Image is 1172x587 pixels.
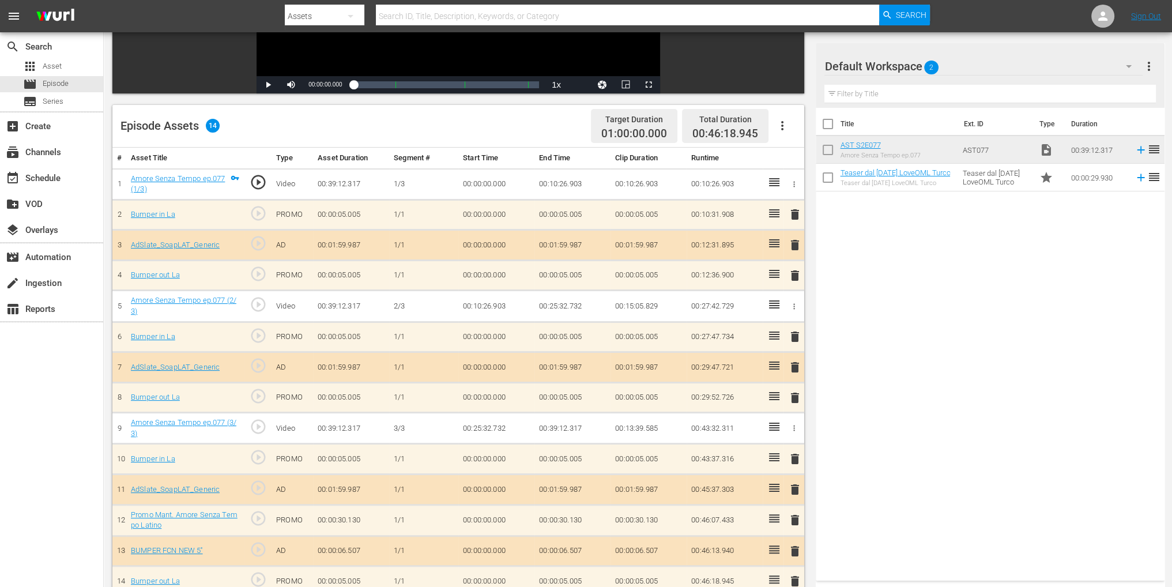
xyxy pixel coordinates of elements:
[131,210,175,219] a: Bumper in La
[458,382,534,413] td: 00:00:00.000
[601,127,667,141] span: 01:00:00.000
[23,77,37,91] span: Episode
[788,237,802,254] button: delete
[250,357,267,374] span: play_circle_outline
[788,543,802,559] button: delete
[389,475,458,505] td: 1/1
[687,230,763,261] td: 00:12:31.895
[272,382,313,413] td: PROMO
[687,200,763,230] td: 00:10:31.908
[131,296,236,315] a: Amore Senza Tempo ep.077 (2/3)
[313,352,389,383] td: 00:01:59.987
[1147,142,1161,156] span: reorder
[126,148,244,169] th: Asset Title
[250,296,267,313] span: play_circle_outline
[389,148,458,169] th: Segment #
[788,544,802,558] span: delete
[131,577,180,585] a: Bumper out La
[250,327,267,344] span: play_circle_outline
[458,322,534,352] td: 00:00:00.000
[112,291,126,322] td: 5
[614,76,637,93] button: Picture-in-Picture
[788,267,802,284] button: delete
[611,260,687,291] td: 00:00:05.005
[250,174,267,191] span: play_circle_outline
[534,352,611,383] td: 00:01:59.987
[112,168,126,200] td: 1
[6,302,20,316] span: Reports
[112,413,126,444] td: 9
[250,418,267,435] span: play_circle_outline
[6,197,20,211] span: VOD
[611,382,687,413] td: 00:00:05.005
[131,485,220,494] a: AdSlate_SoapLAT_Generic
[6,40,20,54] span: Search
[545,76,568,93] button: Playback Rate
[611,444,687,475] td: 00:00:05.005
[250,205,267,222] span: play_circle_outline
[112,536,126,566] td: 13
[1142,59,1156,73] span: more_vert
[840,108,956,140] th: Title
[389,382,458,413] td: 1/1
[611,536,687,566] td: 00:00:06.507
[112,352,126,383] td: 7
[1142,52,1156,80] button: more_vert
[112,444,126,475] td: 10
[534,291,611,322] td: 00:25:32.732
[313,322,389,352] td: 00:00:05.005
[534,413,611,444] td: 00:39:12.317
[788,389,802,406] button: delete
[840,179,950,187] div: Teaser dal [DATE] LoveOML Turco
[313,291,389,322] td: 00:39:12.317
[313,260,389,291] td: 00:00:05.005
[687,168,763,200] td: 00:10:26.903
[112,200,126,230] td: 2
[313,444,389,475] td: 00:00:05.005
[1064,108,1133,140] th: Duration
[458,230,534,261] td: 00:00:00.000
[308,81,342,88] span: 00:00:00.000
[313,200,389,230] td: 00:00:05.005
[458,505,534,536] td: 00:00:00.000
[250,265,267,283] span: play_circle_outline
[788,513,802,527] span: delete
[1039,171,1053,185] span: Promo
[131,418,236,438] a: Amore Senza Tempo ep.077 (3/3)
[611,148,687,169] th: Clip Duration
[353,81,539,88] div: Progress Bar
[313,148,389,169] th: Asset Duration
[687,382,763,413] td: 00:29:52.726
[1039,143,1053,157] span: Video
[112,322,126,352] td: 6
[687,413,763,444] td: 00:43:32.311
[534,505,611,536] td: 00:00:30.130
[272,200,313,230] td: PROMO
[534,168,611,200] td: 00:10:26.903
[313,230,389,261] td: 00:01:59.987
[687,444,763,475] td: 00:43:37.316
[611,291,687,322] td: 00:15:05.829
[6,250,20,264] span: Automation
[879,5,930,25] button: Search
[23,59,37,73] span: Asset
[458,291,534,322] td: 00:10:26.903
[687,505,763,536] td: 00:46:07.433
[272,475,313,505] td: AD
[313,382,389,413] td: 00:00:05.005
[6,223,20,237] span: Overlays
[313,536,389,566] td: 00:00:06.507
[389,536,458,566] td: 1/1
[788,452,802,466] span: delete
[611,168,687,200] td: 00:10:26.903
[23,95,37,108] span: Series
[272,352,313,383] td: AD
[788,206,802,223] button: delete
[112,148,126,169] th: #
[611,352,687,383] td: 00:01:59.987
[611,200,687,230] td: 00:00:05.005
[591,76,614,93] button: Jump To Time
[131,270,180,279] a: Bumper out La
[534,322,611,352] td: 00:00:05.005
[272,168,313,200] td: Video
